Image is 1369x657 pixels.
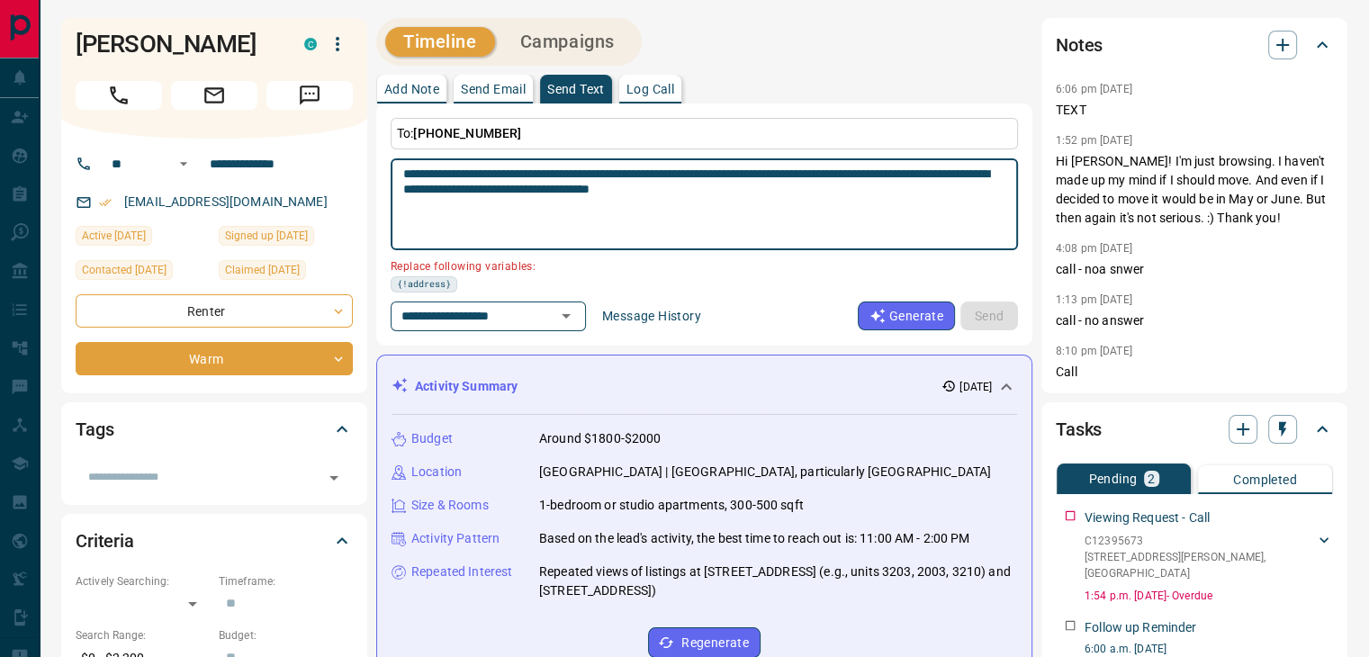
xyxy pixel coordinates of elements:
[1056,415,1102,444] h2: Tasks
[539,463,991,481] p: [GEOGRAPHIC_DATA] | [GEOGRAPHIC_DATA], particularly [GEOGRAPHIC_DATA]
[219,573,353,589] p: Timeframe:
[173,153,194,175] button: Open
[1056,363,1333,382] p: Call
[391,253,1005,276] p: Replace following variables:
[411,562,512,581] p: Repeated Interest
[413,126,521,140] span: [PHONE_NUMBER]
[76,526,134,555] h2: Criteria
[1056,83,1132,95] p: 6:06 pm [DATE]
[858,301,955,330] button: Generate
[76,519,353,562] div: Criteria
[384,83,439,95] p: Add Note
[76,342,353,375] div: Warm
[411,429,453,448] p: Budget
[411,529,500,548] p: Activity Pattern
[1056,101,1333,120] p: TEXT
[547,83,605,95] p: Send Text
[539,496,804,515] p: 1-bedroom or studio apartments, 300-500 sqft
[219,226,353,251] div: Sun Nov 17 2024
[1056,311,1333,330] p: call - no answer
[76,294,353,328] div: Renter
[1085,618,1196,637] p: Follow up Reminder
[225,261,300,279] span: Claimed [DATE]
[76,627,210,643] p: Search Range:
[539,529,969,548] p: Based on the lead's activity, the best time to reach out is: 11:00 AM - 2:00 PM
[591,301,712,330] button: Message History
[1056,408,1333,451] div: Tasks
[502,27,633,57] button: Campaigns
[1056,31,1103,59] h2: Notes
[1148,472,1155,485] p: 2
[1056,345,1132,357] p: 8:10 pm [DATE]
[1088,472,1137,485] p: Pending
[1056,242,1132,255] p: 4:08 pm [DATE]
[1233,473,1297,486] p: Completed
[461,83,526,95] p: Send Email
[171,81,257,110] span: Email
[1085,641,1333,657] p: 6:00 a.m. [DATE]
[1085,588,1333,604] p: 1:54 p.m. [DATE] - Overdue
[76,573,210,589] p: Actively Searching:
[539,562,1017,600] p: Repeated views of listings at [STREET_ADDRESS] (e.g., units 3203, 2003, 3210) and [STREET_ADDRESS])
[99,196,112,209] svg: Email Verified
[82,261,167,279] span: Contacted [DATE]
[76,30,277,58] h1: [PERSON_NAME]
[1085,533,1315,549] p: C12395673
[959,379,992,395] p: [DATE]
[76,226,210,251] div: Fri Sep 12 2025
[76,81,162,110] span: Call
[1056,23,1333,67] div: Notes
[82,227,146,245] span: Active [DATE]
[1056,152,1333,228] p: Hi [PERSON_NAME]! I'm just browsing. I haven't made up my mind if I should move. And even if I de...
[124,194,328,209] a: [EMAIL_ADDRESS][DOMAIN_NAME]
[1056,260,1333,279] p: call - noa snwer
[1085,549,1315,581] p: [STREET_ADDRESS][PERSON_NAME] , [GEOGRAPHIC_DATA]
[626,83,674,95] p: Log Call
[391,118,1018,149] p: To:
[1085,529,1333,585] div: C12395673[STREET_ADDRESS][PERSON_NAME],[GEOGRAPHIC_DATA]
[219,260,353,285] div: Tue Nov 19 2024
[76,408,353,451] div: Tags
[397,277,451,292] span: {!address}
[392,370,1017,403] div: Activity Summary[DATE]
[1085,508,1210,527] p: Viewing Request - Call
[266,81,353,110] span: Message
[554,303,579,328] button: Open
[321,465,347,490] button: Open
[415,377,518,396] p: Activity Summary
[385,27,495,57] button: Timeline
[1056,293,1132,306] p: 1:13 pm [DATE]
[219,627,353,643] p: Budget:
[539,429,661,448] p: Around $1800-$2000
[225,227,308,245] span: Signed up [DATE]
[411,496,489,515] p: Size & Rooms
[411,463,462,481] p: Location
[304,38,317,50] div: condos.ca
[76,415,113,444] h2: Tags
[1056,134,1132,147] p: 1:52 pm [DATE]
[76,260,210,285] div: Mon Sep 08 2025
